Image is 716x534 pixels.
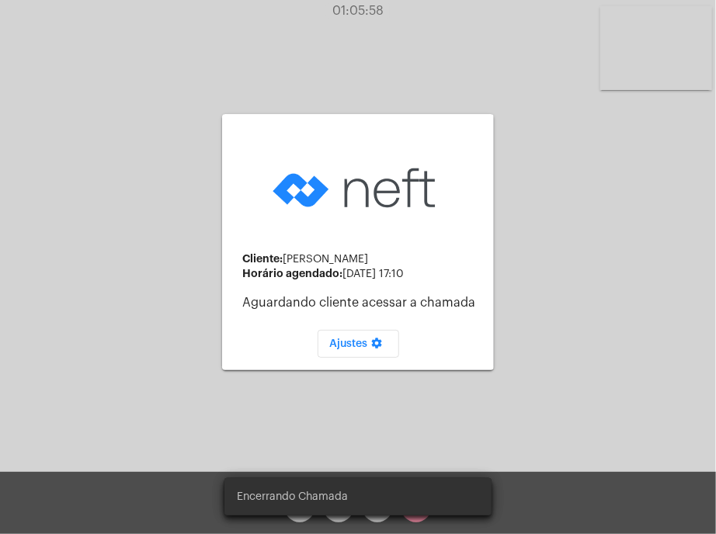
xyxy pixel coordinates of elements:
span: Ajustes [330,338,387,349]
img: logo-neft-novo-2.png [269,144,447,233]
span: 01:05:58 [332,5,384,17]
button: Ajustes [318,330,399,358]
strong: Horário agendado: [242,268,342,279]
mat-icon: settings [368,337,387,355]
strong: Cliente: [242,253,283,264]
span: Encerrando Chamada [237,489,348,505]
div: [DATE] 17:10 [242,268,481,280]
p: Aguardando cliente acessar a chamada [242,296,481,310]
div: [PERSON_NAME] [242,253,481,265]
